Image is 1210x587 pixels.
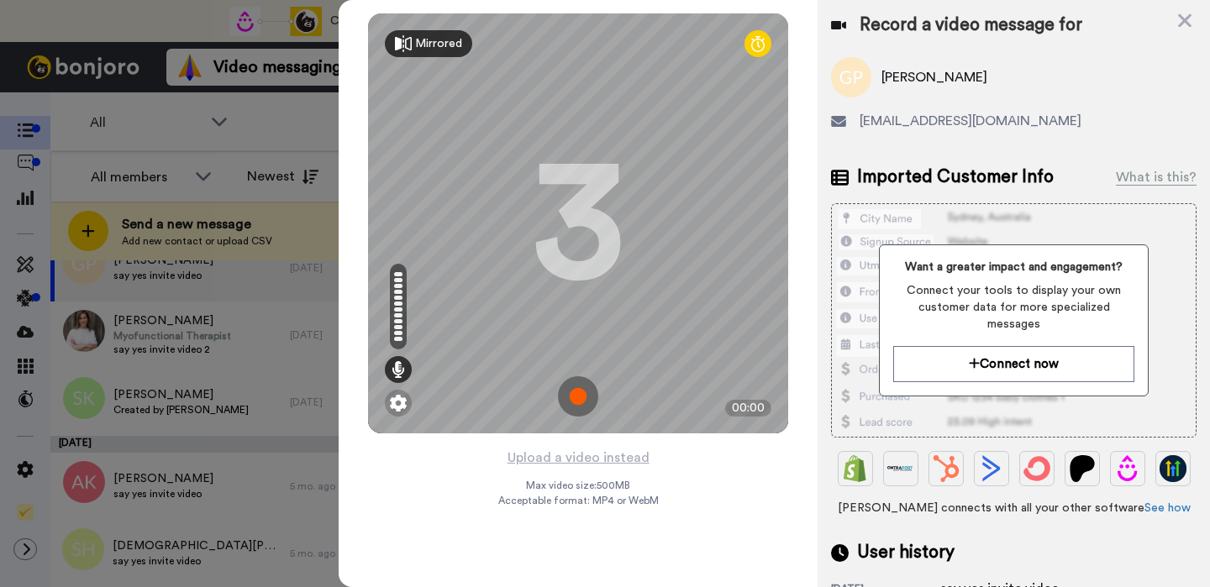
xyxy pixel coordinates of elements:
img: Hubspot [933,455,960,482]
img: Drip [1114,455,1141,482]
div: What is this? [1116,167,1197,187]
img: ConvertKit [1023,455,1050,482]
span: Max video size: 500 MB [526,479,630,492]
button: Upload a video instead [502,447,655,469]
img: ic_record_start.svg [558,376,598,417]
img: Ontraport [887,455,914,482]
span: Acceptable format: MP4 or WebM [498,494,659,507]
img: Shopify [842,455,869,482]
span: User history [857,540,955,565]
span: [PERSON_NAME] connects with all your other software [831,500,1197,516]
button: Connect now [893,346,1134,382]
div: 00:00 [725,400,771,417]
a: See how [1144,502,1191,514]
span: Imported Customer Info [857,165,1054,190]
img: Patreon [1069,455,1096,482]
img: ic_gear.svg [390,395,407,411]
img: ActiveCampaign [978,455,1005,482]
span: Want a greater impact and engagement? [893,259,1134,275]
div: 3 [532,160,624,286]
span: Connect your tools to display your own customer data for more specialized messages [893,282,1134,333]
img: GoHighLevel [1160,455,1186,482]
